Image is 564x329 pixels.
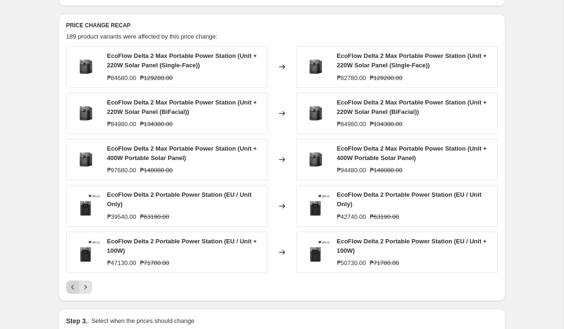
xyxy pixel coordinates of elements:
[91,316,194,326] p: Select when the prices should change
[140,73,172,83] strike: ₱129280.00
[107,212,136,222] div: ₱39540.00
[107,166,136,175] div: ₱97680.00
[140,212,169,222] strike: ₱63190.00
[140,120,172,129] strike: ₱134380.00
[337,120,366,129] div: ₱84980.00
[79,281,92,294] button: Next
[301,99,329,128] img: EF_PH_DELTA_2_MAX_INT_80x.jpg
[71,238,100,266] img: EcoFlow_DELTA_2_EU_80x.jpg
[107,258,136,268] div: ₱47130.00
[107,52,257,69] span: EcoFlow Delta 2 Max Portable Power Station (Unit + 220W Solar Panel (Single-Face))
[301,192,329,220] img: EcoFlow_DELTA_2_EU_80x.jpg
[337,52,487,69] span: EcoFlow Delta 2 Max Portable Power Station (Unit + 220W Solar Panel (Single-Face))
[107,99,257,115] span: EcoFlow Delta 2 Max Portable Power Station (Unit + 220W Solar Panel (BiFacial))
[337,258,366,268] div: ₱50730.00
[140,258,169,268] strike: ₱71780.00
[107,238,257,254] span: EcoFlow Delta 2 Portable Power Station (EU / Unit + 100W)
[301,145,329,174] img: EF_PH_DELTA_2_MAX_INT_80x.jpg
[370,212,399,222] strike: ₱63190.00
[107,73,136,83] div: ₱84680.00
[140,166,172,175] strike: ₱148080.00
[107,191,252,208] span: EcoFlow Delta 2 Portable Power Station (EU / Unit Only)
[66,33,218,40] span: 189 product variants were affected by this price change:
[107,145,257,161] span: EcoFlow Delta 2 Max Portable Power Station (Unit + 400W Portable Solar Panel)
[337,191,482,208] span: EcoFlow Delta 2 Portable Power Station (EU / Unit Only)
[66,281,79,294] button: Previous
[107,120,136,129] div: ₱84980.00
[370,73,402,83] strike: ₱129280.00
[66,281,92,294] nav: Pagination
[71,53,100,81] img: EF_PH_DELTA_2_MAX_INT_80x.jpg
[71,145,100,174] img: EF_PH_DELTA_2_MAX_INT_80x.jpg
[337,238,487,254] span: EcoFlow Delta 2 Portable Power Station (EU / Unit + 100W)
[66,316,88,326] h2: Step 3.
[337,73,366,83] div: ₱82780.00
[370,258,399,268] strike: ₱71780.00
[337,212,366,222] div: ₱42740.00
[71,99,100,128] img: EF_PH_DELTA_2_MAX_INT_80x.jpg
[66,22,498,29] h6: PRICE CHANGE RECAP
[337,166,366,175] div: ₱94480.00
[337,99,487,115] span: EcoFlow Delta 2 Max Portable Power Station (Unit + 220W Solar Panel (BiFacial))
[337,145,487,161] span: EcoFlow Delta 2 Max Portable Power Station (Unit + 400W Portable Solar Panel)
[301,238,329,266] img: EcoFlow_DELTA_2_EU_80x.jpg
[71,192,100,220] img: EcoFlow_DELTA_2_EU_80x.jpg
[370,166,402,175] strike: ₱148080.00
[301,53,329,81] img: EF_PH_DELTA_2_MAX_INT_80x.jpg
[370,120,402,129] strike: ₱134380.00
